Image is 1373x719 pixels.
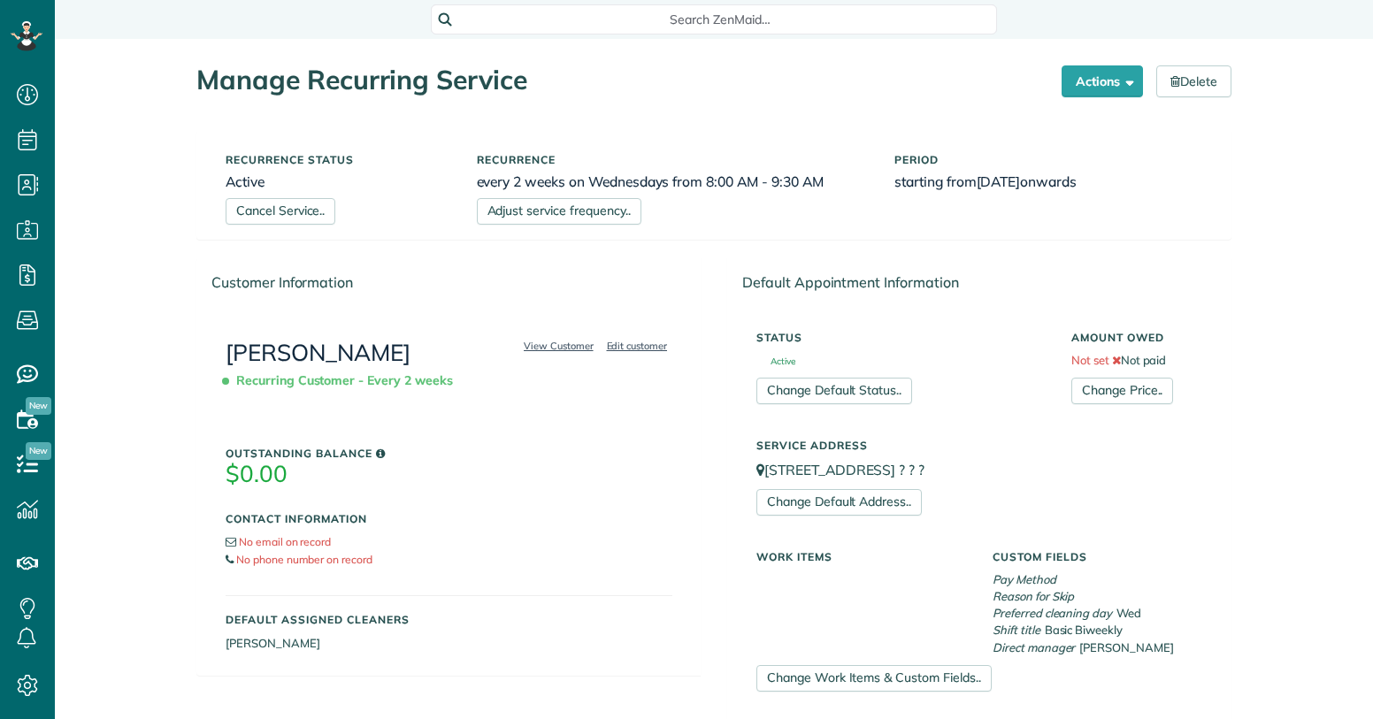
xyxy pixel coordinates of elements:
span: Active [756,357,795,366]
span: No phone number on record [236,553,372,566]
h5: Amount Owed [1071,332,1202,343]
h5: Status [756,332,1045,343]
em: Reason for Skip [993,589,1074,603]
div: Default Appointment Information [728,258,1231,307]
a: [PERSON_NAME] [226,338,410,367]
h6: Active [226,174,450,189]
h3: $0.00 [226,462,672,487]
div: Customer Information [197,258,701,307]
em: Pay Method [993,572,1056,586]
span: Basic Biweekly [1045,623,1123,637]
button: Actions [1062,65,1143,97]
span: Recurring Customer - Every 2 weeks [226,365,460,396]
h5: Work Items [756,551,966,562]
em: Shift title [993,623,1040,637]
h5: Service Address [756,440,1202,451]
a: View Customer [518,338,599,354]
h5: Contact Information [226,513,672,524]
h6: every 2 weeks on Wednesdays from 8:00 AM - 9:30 AM [477,174,869,189]
a: Change Default Address.. [756,489,922,516]
h5: Recurrence [477,154,869,165]
a: Adjust service frequency.. [477,198,641,225]
h5: Recurrence status [226,154,450,165]
em: Preferred cleaning day [993,606,1112,620]
a: Cancel Service.. [226,198,335,225]
a: Change Work Items & Custom Fields.. [756,665,992,692]
span: No email on record [239,535,331,548]
a: Delete [1156,65,1231,97]
a: Edit customer [602,338,673,354]
li: [PERSON_NAME] [226,635,672,652]
span: Wed [1116,606,1141,620]
h5: Custom Fields [993,551,1202,562]
h5: Period [894,154,1202,165]
div: Not paid [1058,323,1216,404]
a: Change Price.. [1071,378,1173,404]
span: New [26,397,51,415]
h5: Outstanding Balance [226,447,672,459]
span: [DATE] [977,172,1021,190]
em: Direct manager [993,640,1075,654]
a: Change Default Status.. [756,378,912,404]
span: Not set [1071,353,1109,367]
h1: Manage Recurring Service [196,65,1048,95]
span: [PERSON_NAME] [1079,640,1174,654]
p: [STREET_ADDRESS] ? ? ? [756,460,1202,480]
span: New [26,442,51,460]
h5: Default Assigned Cleaners [226,614,672,625]
h6: starting from onwards [894,174,1202,189]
